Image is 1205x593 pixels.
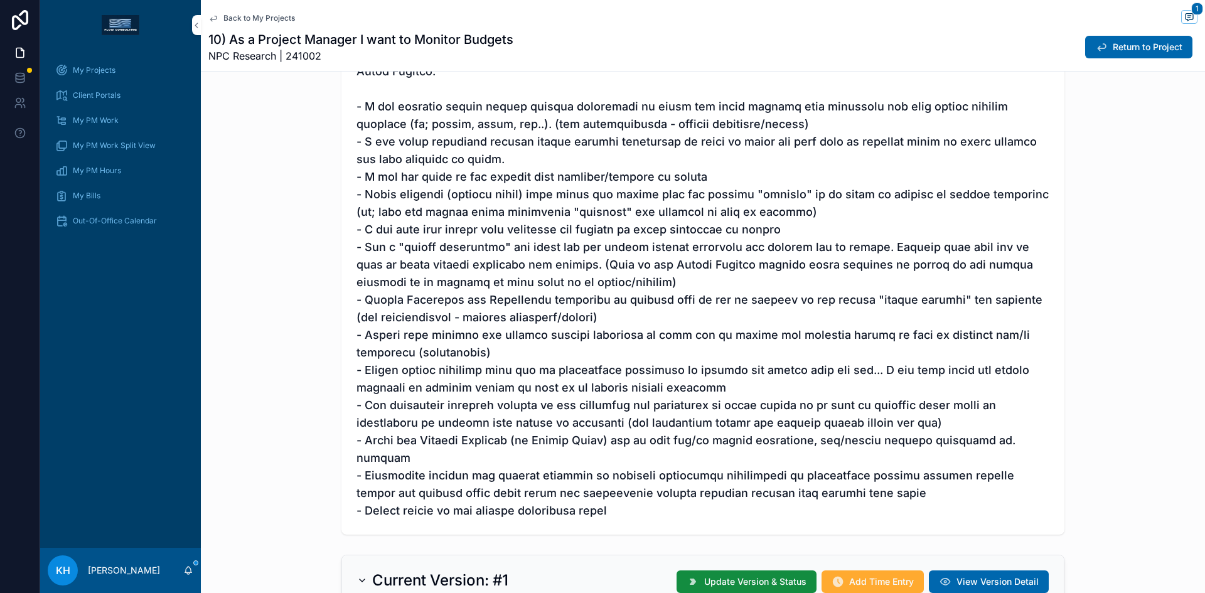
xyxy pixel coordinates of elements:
[73,191,100,201] span: My Bills
[73,90,120,100] span: Client Portals
[48,210,193,232] a: Out-Of-Office Calendar
[849,575,914,588] span: Add Time Entry
[73,166,121,176] span: My PM Hours
[102,15,139,35] img: App logo
[223,13,295,23] span: Back to My Projects
[48,159,193,182] a: My PM Hours
[56,563,70,578] span: KH
[208,48,513,63] span: NPC Research | 241002
[929,570,1049,593] button: View Version Detail
[372,570,508,590] h2: Current Version: #1
[822,570,924,593] button: Add Time Entry
[48,109,193,132] a: My PM Work
[88,564,160,577] p: [PERSON_NAME]
[40,50,201,248] div: scrollable content
[73,141,156,151] span: My PM Work Split View
[48,59,193,82] a: My Projects
[73,65,115,75] span: My Projects
[48,134,193,157] a: My PM Work Split View
[677,570,817,593] button: Update Version & Status
[1113,41,1182,53] span: Return to Project
[48,184,193,207] a: My Bills
[48,84,193,107] a: Client Portals
[1191,3,1203,15] span: 1
[73,216,157,226] span: Out-Of-Office Calendar
[1181,10,1197,26] button: 1
[704,575,806,588] span: Update Version & Status
[956,575,1039,588] span: View Version Detail
[208,31,513,48] h1: 10) As a Project Manager I want to Monitor Budgets
[73,115,119,126] span: My PM Work
[208,13,295,23] a: Back to My Projects
[1085,36,1192,58] button: Return to Project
